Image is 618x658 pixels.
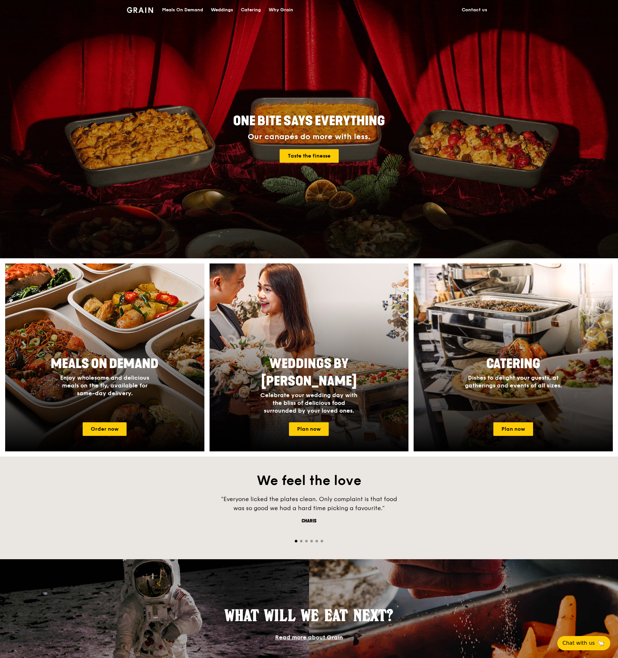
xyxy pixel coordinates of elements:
[321,540,323,542] span: Go to slide 6
[212,495,406,513] div: "Everyone licked the plates clean. Only complaint is that food was so good we had a hard time pic...
[260,392,357,414] span: Celebrate your wedding day with the bliss of delicious food surrounded by your loved ones.
[269,0,293,20] div: Why Grain
[414,263,613,451] img: catering-card.e1cfaf3e.jpg
[210,263,409,451] img: weddings-card.4f3003b8.jpg
[305,540,308,542] span: Go to slide 3
[557,636,610,650] button: Chat with us🦙
[310,540,313,542] span: Go to slide 4
[51,356,159,372] span: Meals On Demand
[280,149,339,163] a: Taste the finesse
[5,263,204,451] img: meals-on-demand-card.d2b6f6db.png
[295,540,297,542] span: Go to slide 1
[414,263,613,451] a: CateringDishes to delight your guests, at gatherings and events of all sizes.Plan now
[261,356,357,389] span: Weddings by [PERSON_NAME]
[162,0,203,20] div: Meals On Demand
[211,0,233,20] div: Weddings
[289,422,329,436] a: Plan now
[237,0,265,20] a: Catering
[60,374,149,397] span: Enjoy wholesome and delicious meals on the fly, available for same-day delivery.
[458,0,491,20] a: Contact us
[493,422,533,436] a: Plan now
[465,374,562,389] span: Dishes to delight your guests, at gatherings and events of all sizes.
[265,0,297,20] a: Why Grain
[5,263,204,451] a: Meals On DemandEnjoy wholesome and delicious meals on the fly, available for same-day delivery.Or...
[241,0,261,20] div: Catering
[210,263,409,451] a: Weddings by [PERSON_NAME]Celebrate your wedding day with the bliss of delicious food surrounded b...
[83,422,127,436] a: Order now
[233,113,385,129] span: ONE BITE SAYS EVERYTHING
[207,0,237,20] a: Weddings
[127,7,153,13] img: Grain
[193,132,425,141] div: Our canapés do more with less.
[315,540,318,542] span: Go to slide 5
[562,639,595,647] span: Chat with us
[597,639,605,647] span: 🦙
[275,634,343,641] a: Read more about Grain
[225,606,393,625] span: What will we eat next?
[212,518,406,524] div: Charis
[300,540,303,542] span: Go to slide 2
[486,356,540,372] span: Catering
